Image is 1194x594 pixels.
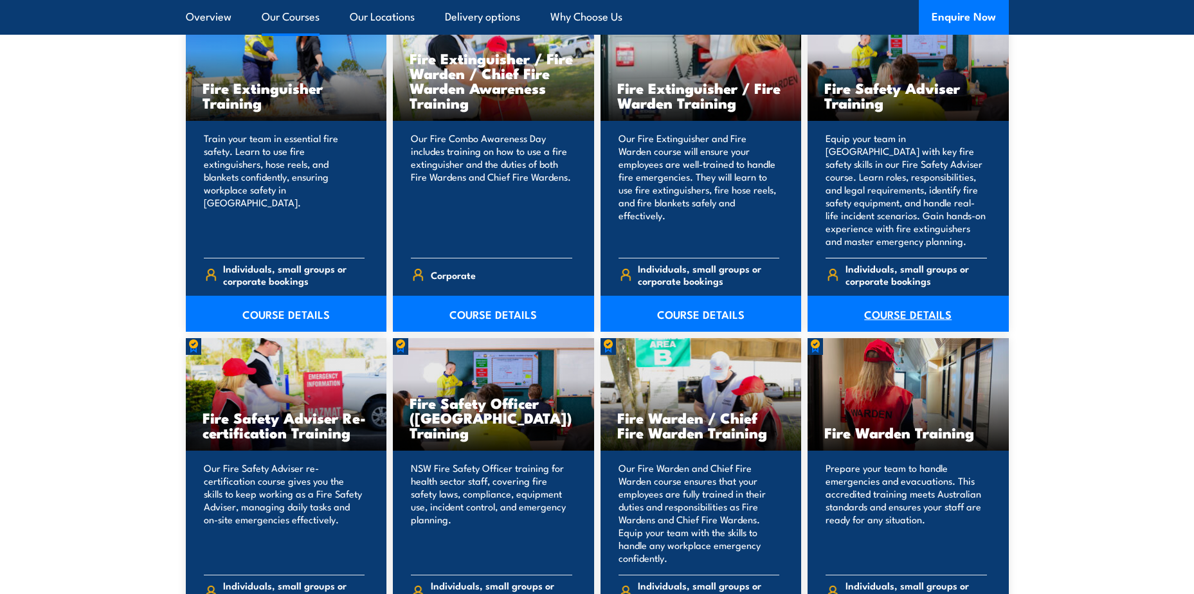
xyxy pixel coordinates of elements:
h3: Fire Safety Adviser Re-certification Training [203,410,370,440]
h3: Fire Safety Officer ([GEOGRAPHIC_DATA]) Training [410,395,577,440]
span: Individuals, small groups or corporate bookings [638,262,779,287]
h3: Fire Warden / Chief Fire Warden Training [617,410,785,440]
h3: Fire Extinguisher / Fire Warden / Chief Fire Warden Awareness Training [410,51,577,110]
a: COURSE DETAILS [808,296,1009,332]
p: Our Fire Combo Awareness Day includes training on how to use a fire extinguisher and the duties o... [411,132,572,248]
a: COURSE DETAILS [393,296,594,332]
a: COURSE DETAILS [186,296,387,332]
h3: Fire Safety Adviser Training [824,80,992,110]
h3: Fire Warden Training [824,425,992,440]
p: Our Fire Extinguisher and Fire Warden course will ensure your employees are well-trained to handl... [619,132,780,248]
p: Equip your team in [GEOGRAPHIC_DATA] with key fire safety skills in our Fire Safety Adviser cours... [826,132,987,248]
span: Individuals, small groups or corporate bookings [223,262,365,287]
a: COURSE DETAILS [601,296,802,332]
p: NSW Fire Safety Officer training for health sector staff, covering fire safety laws, compliance, ... [411,462,572,564]
p: Our Fire Safety Adviser re-certification course gives you the skills to keep working as a Fire Sa... [204,462,365,564]
h3: Fire Extinguisher / Fire Warden Training [617,80,785,110]
p: Train your team in essential fire safety. Learn to use fire extinguishers, hose reels, and blanke... [204,132,365,248]
p: Our Fire Warden and Chief Fire Warden course ensures that your employees are fully trained in the... [619,462,780,564]
p: Prepare your team to handle emergencies and evacuations. This accredited training meets Australia... [826,462,987,564]
span: Individuals, small groups or corporate bookings [846,262,987,287]
h3: Fire Extinguisher Training [203,80,370,110]
span: Corporate [431,265,476,285]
